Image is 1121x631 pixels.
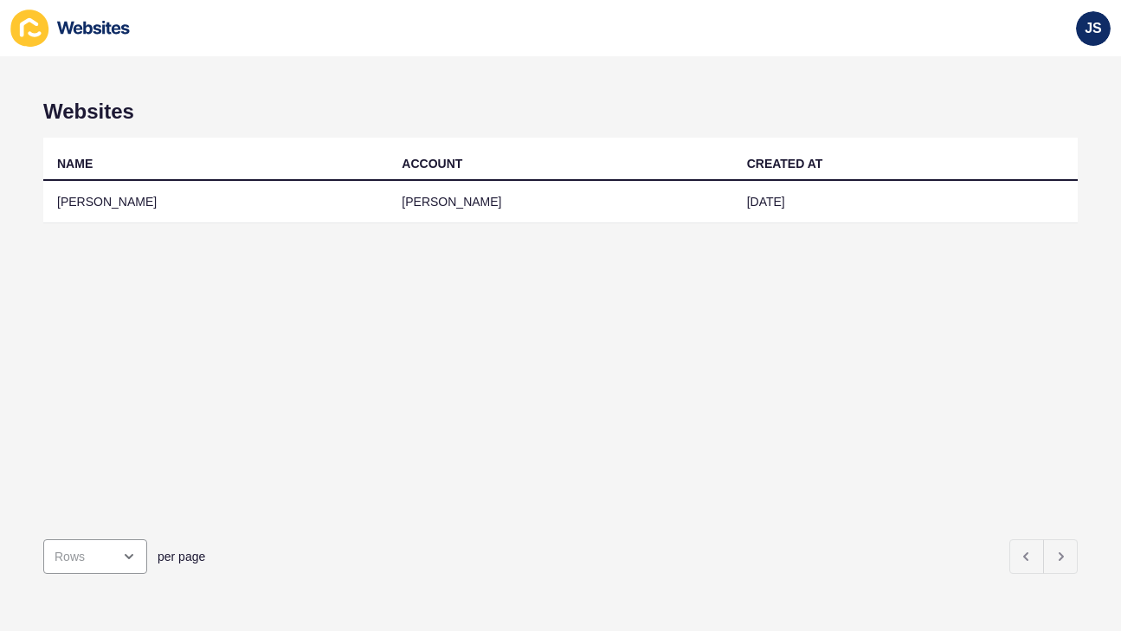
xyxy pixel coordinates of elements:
[43,181,388,223] td: [PERSON_NAME]
[747,155,823,172] div: CREATED AT
[1085,20,1102,37] span: JS
[733,181,1078,223] td: [DATE]
[43,539,147,574] div: open menu
[43,100,1078,124] h1: Websites
[402,155,462,172] div: ACCOUNT
[57,155,93,172] div: NAME
[158,548,205,565] span: per page
[388,181,732,223] td: [PERSON_NAME]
